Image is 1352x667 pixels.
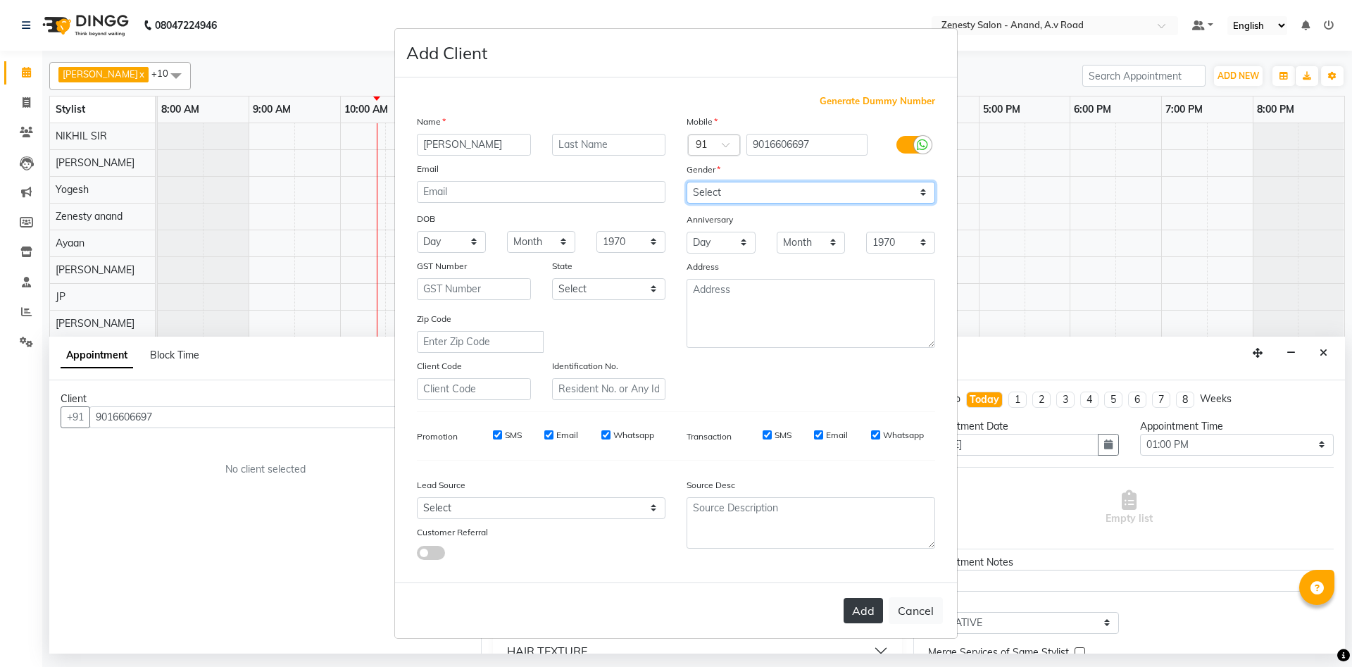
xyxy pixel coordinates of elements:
input: Enter Zip Code [417,331,544,353]
label: Anniversary [687,213,733,226]
label: GST Number [417,260,467,273]
label: Email [417,163,439,175]
label: Email [826,429,848,442]
label: SMS [775,429,791,442]
label: Name [417,116,446,128]
h4: Add Client [406,40,487,66]
label: Mobile [687,116,718,128]
label: Email [556,429,578,442]
label: DOB [417,213,435,225]
input: Client Code [417,378,531,400]
label: Transaction [687,430,732,443]
label: Client Code [417,360,462,373]
label: Promotion [417,430,458,443]
input: Resident No. or Any Id [552,378,666,400]
label: Zip Code [417,313,451,325]
label: Source Desc [687,479,735,492]
label: Whatsapp [883,429,924,442]
input: First Name [417,134,531,156]
input: Email [417,181,665,203]
label: Identification No. [552,360,618,373]
label: Lead Source [417,479,465,492]
button: Add [844,598,883,623]
label: SMS [505,429,522,442]
label: Address [687,261,719,273]
input: Last Name [552,134,666,156]
input: GST Number [417,278,531,300]
label: State [552,260,572,273]
span: Generate Dummy Number [820,94,935,108]
label: Gender [687,163,720,176]
input: Mobile [746,134,868,156]
label: Whatsapp [613,429,654,442]
button: Cancel [889,597,943,624]
label: Customer Referral [417,526,488,539]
